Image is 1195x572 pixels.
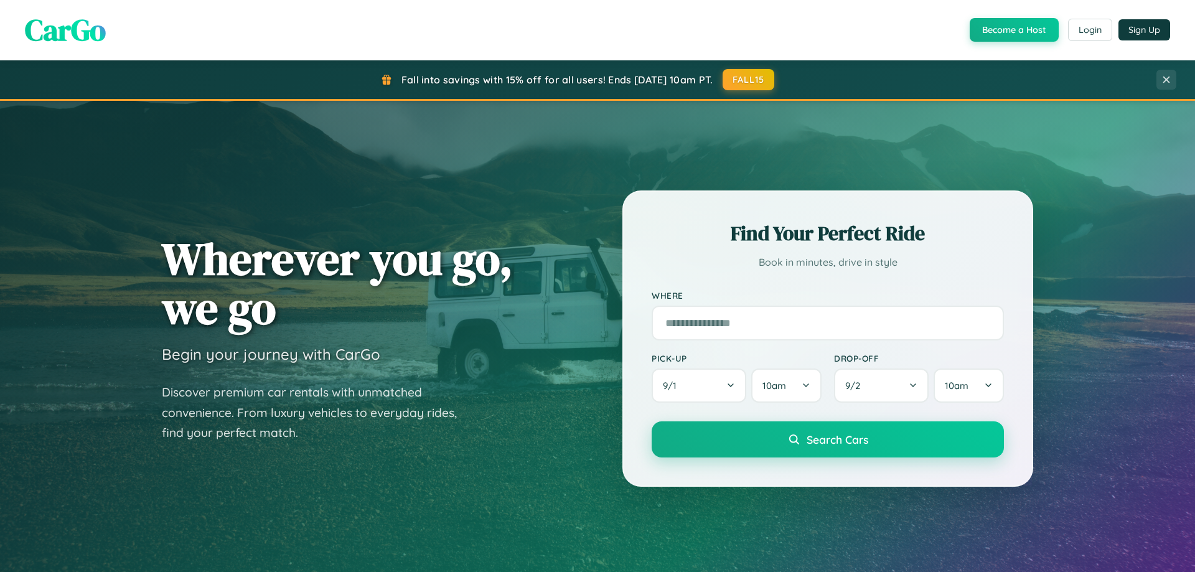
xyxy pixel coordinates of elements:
[652,253,1004,271] p: Book in minutes, drive in style
[652,368,746,403] button: 9/1
[652,220,1004,247] h2: Find Your Perfect Ride
[401,73,713,86] span: Fall into savings with 15% off for all users! Ends [DATE] 10am PT.
[834,353,1004,363] label: Drop-off
[1068,19,1112,41] button: Login
[652,421,1004,457] button: Search Cars
[652,290,1004,301] label: Where
[807,433,868,446] span: Search Cars
[723,69,775,90] button: FALL15
[845,380,866,391] span: 9 / 2
[162,382,473,443] p: Discover premium car rentals with unmatched convenience. From luxury vehicles to everyday rides, ...
[751,368,822,403] button: 10am
[162,234,513,332] h1: Wherever you go, we go
[162,345,380,363] h3: Begin your journey with CarGo
[25,9,106,50] span: CarGo
[834,368,929,403] button: 9/2
[934,368,1004,403] button: 10am
[762,380,786,391] span: 10am
[652,353,822,363] label: Pick-up
[1118,19,1170,40] button: Sign Up
[970,18,1059,42] button: Become a Host
[663,380,683,391] span: 9 / 1
[945,380,968,391] span: 10am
